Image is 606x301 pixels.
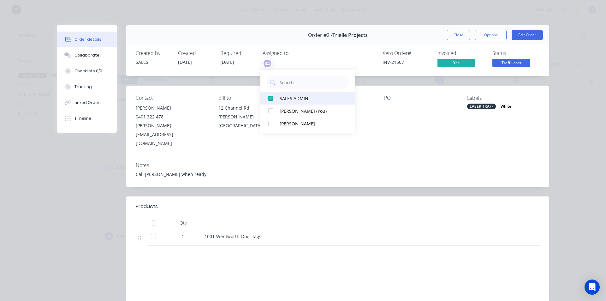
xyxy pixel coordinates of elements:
[136,50,170,56] div: Created by
[57,95,117,111] button: Linked Orders
[182,233,184,240] span: 1
[492,59,530,67] span: Traff Laser
[136,104,208,112] div: [PERSON_NAME]
[164,217,202,229] div: Qty
[136,171,540,178] div: Call [PERSON_NAME] when ready.
[467,104,496,109] div: LASER TRAFF
[447,30,470,40] button: Close
[260,117,355,130] button: [PERSON_NAME]
[57,63,117,79] button: Checklists 0/0
[136,112,208,121] div: 0401 322 478
[384,95,457,101] div: PO
[218,95,291,101] div: Bill to
[178,59,192,65] span: [DATE]
[383,50,430,56] div: Xero Order #
[74,37,101,42] div: Order details
[492,50,540,56] div: Status
[498,104,514,109] div: White
[263,59,272,68] button: SA
[178,50,213,56] div: Created
[308,32,332,38] span: Order #2 -
[74,100,102,105] div: Linked Orders
[74,52,99,58] div: Collaborate
[218,104,291,130] div: 12 Channel Rd[PERSON_NAME][GEOGRAPHIC_DATA], , 2304
[57,32,117,47] button: Order details
[136,95,208,101] div: Contact
[279,76,346,89] input: Search...
[332,32,368,38] span: Trielle Projects
[57,79,117,95] button: Tracking
[74,116,91,121] div: Timeline
[220,59,234,65] span: [DATE]
[218,104,291,112] div: 12 Channel Rd
[512,30,543,40] button: Edit Order
[467,95,540,101] div: Labels
[437,59,475,67] span: Yes
[136,121,208,148] div: [PERSON_NAME][EMAIL_ADDRESS][DOMAIN_NAME]
[74,68,102,74] div: Checklists 0/0
[136,104,208,148] div: [PERSON_NAME]0401 322 478[PERSON_NAME][EMAIL_ADDRESS][DOMAIN_NAME]
[585,280,600,295] div: Open Intercom Messenger
[136,59,170,65] div: SALES
[57,111,117,126] button: Timeline
[437,50,485,56] div: Invoiced
[74,84,92,90] div: Tracking
[57,47,117,63] button: Collaborate
[280,108,343,114] div: [PERSON_NAME] (You)
[260,105,355,117] button: [PERSON_NAME] (You)
[280,120,343,127] div: [PERSON_NAME]
[475,30,507,40] button: Options
[263,50,326,56] div: Assigned to
[136,203,158,210] div: Products
[492,59,530,68] button: Traff Laser
[383,59,430,65] div: INV-21507
[218,112,291,130] div: [PERSON_NAME][GEOGRAPHIC_DATA], , 2304
[220,50,255,56] div: Required
[205,233,261,239] span: 1001-Wentworth-Door tags
[136,162,540,168] div: Notes
[280,95,343,102] div: SALES ADMIN
[260,92,355,105] button: SALES ADMIN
